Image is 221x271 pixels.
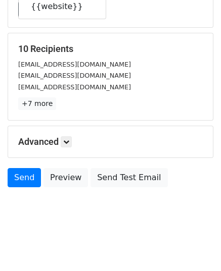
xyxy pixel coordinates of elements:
h5: 10 Recipients [18,43,203,55]
a: Send [8,168,41,187]
small: [EMAIL_ADDRESS][DOMAIN_NAME] [18,83,131,91]
a: +7 more [18,97,56,110]
small: [EMAIL_ADDRESS][DOMAIN_NAME] [18,72,131,79]
h5: Advanced [18,136,203,147]
a: Send Test Email [91,168,167,187]
small: [EMAIL_ADDRESS][DOMAIN_NAME] [18,61,131,68]
iframe: Chat Widget [170,223,221,271]
a: Preview [43,168,88,187]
